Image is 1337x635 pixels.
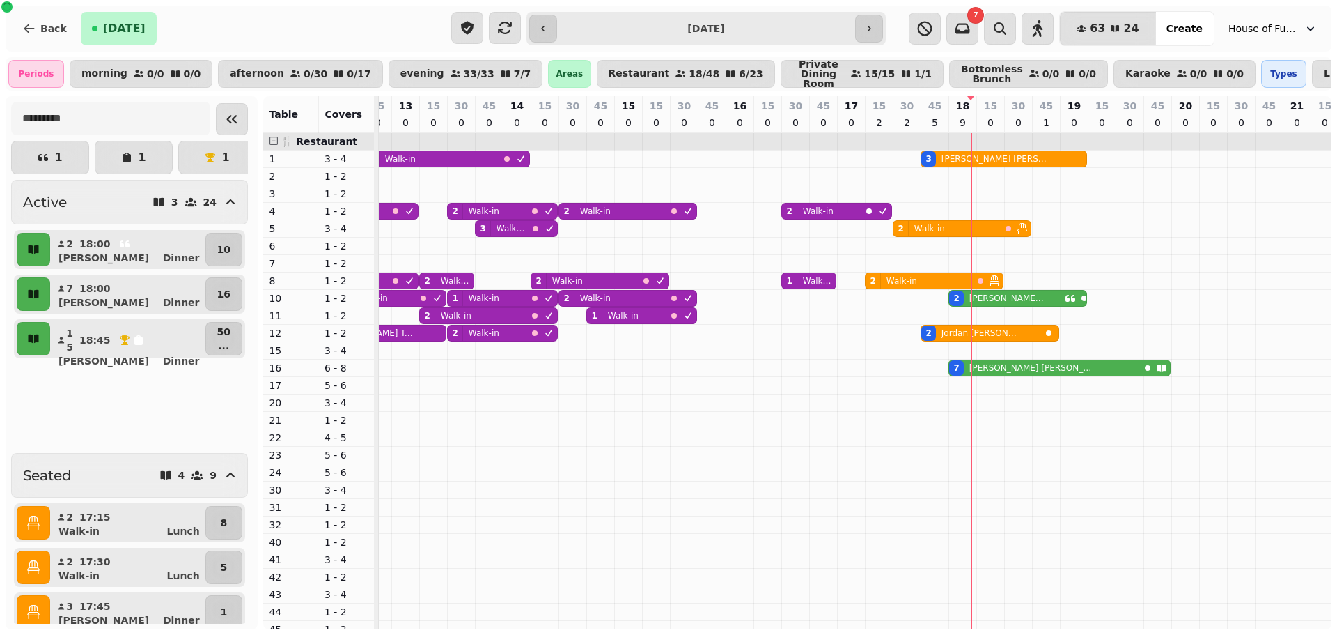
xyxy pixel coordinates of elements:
[901,116,912,130] p: 2
[1263,116,1274,130] p: 0
[203,197,217,207] p: 24
[1125,68,1171,79] p: Karaoke
[79,510,111,524] p: 17:15
[1290,99,1304,113] p: 21
[873,116,884,130] p: 2
[325,274,369,288] p: 1 - 2
[205,506,242,540] button: 8
[269,291,313,305] p: 10
[325,553,369,567] p: 3 - 4
[163,296,200,309] p: Dinner
[325,448,369,462] p: 5 - 6
[269,187,313,201] p: 3
[1151,99,1164,113] p: 45
[54,152,62,163] p: 1
[1319,116,1330,130] p: 0
[1124,116,1135,130] p: 0
[23,466,72,485] h2: Seated
[548,60,591,88] div: Areas
[1228,22,1298,36] span: House of Fu Manchester
[11,141,89,174] button: 1
[1152,116,1163,130] p: 0
[789,99,802,113] p: 30
[929,116,940,130] p: 5
[969,362,1097,374] p: [PERSON_NAME] [PERSON_NAME]
[1262,99,1276,113] p: 45
[325,187,369,201] p: 1 - 2
[269,204,313,218] p: 4
[591,310,597,321] div: 1
[53,506,203,540] button: 217:15Walk-inLunch
[511,116,522,130] p: 0
[1190,69,1207,79] p: 0 / 0
[1318,99,1331,113] p: 15
[325,222,369,236] p: 3 - 4
[792,59,845,89] p: Private Dining Room
[184,69,201,79] p: 0 / 0
[786,275,792,286] div: 1
[580,206,611,217] p: Walk-in
[969,293,1045,304] p: [PERSON_NAME] Guise
[650,116,662,130] p: 0
[79,555,111,569] p: 17:30
[761,99,774,113] p: 15
[1113,60,1256,88] button: Karaoke0/00/0
[1060,12,1156,45] button: 6324
[325,361,369,375] p: 6 - 8
[269,169,313,183] p: 2
[734,116,745,130] p: 0
[40,24,67,33] span: Back
[218,60,383,88] button: afternoon0/300/17
[58,524,100,538] p: Walk-in
[163,613,200,627] p: Dinner
[563,206,569,217] div: 2
[269,257,313,270] p: 7
[733,99,746,113] p: 16
[941,153,1049,165] p: [PERSON_NAME] [PERSON_NAME]
[1261,60,1306,88] div: Types
[325,518,369,532] p: 1 - 2
[441,310,471,321] p: Walk-in
[65,237,74,251] p: 2
[469,328,499,339] p: Walk-in
[985,116,996,130] p: 0
[221,152,229,163] p: 1
[65,282,74,296] p: 7
[1012,99,1025,113] p: 30
[347,69,370,79] p: 0 / 17
[269,344,313,358] p: 15
[325,291,369,305] p: 1 - 2
[269,396,313,410] p: 20
[424,310,430,321] div: 2
[79,333,111,347] p: 18:45
[974,12,978,19] span: 7
[325,466,369,480] p: 5 - 6
[925,153,931,165] div: 3
[803,206,834,217] p: Walk-in
[949,60,1108,88] button: Bottomless Brunch0/00/0
[53,277,203,311] button: 718:00[PERSON_NAME]Dinner
[1040,99,1053,113] p: 45
[8,60,64,88] div: Periods
[535,275,541,286] div: 2
[1090,23,1105,34] span: 63
[1095,99,1109,113] p: 15
[399,99,412,113] p: 13
[953,362,959,374] div: 7
[167,569,200,583] p: Lunch
[480,223,485,234] div: 3
[580,293,611,304] p: Walk-in
[79,599,111,613] p: 17:45
[961,64,1023,84] p: Bottomless Brunch
[205,322,242,355] button: 50...
[325,431,369,445] p: 4 - 5
[1068,99,1081,113] p: 19
[483,116,494,130] p: 0
[325,378,369,392] p: 5 - 6
[1123,23,1139,34] span: 24
[914,69,932,79] p: 1 / 1
[706,116,717,130] p: 0
[622,99,635,113] p: 15
[469,293,499,304] p: Walk-in
[269,535,313,549] p: 40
